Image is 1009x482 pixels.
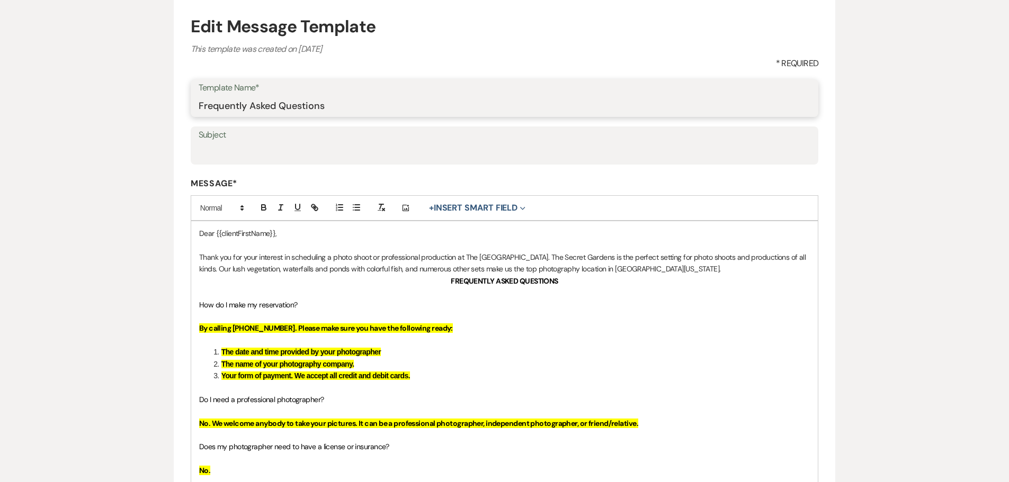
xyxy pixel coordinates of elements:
p: This template was created on [DATE] [191,42,819,56]
strong: No. [199,466,210,475]
span: + [429,204,434,212]
p: Thank you for your interest in scheduling a photo shoot or professional production at The [GEOGRA... [199,251,810,275]
label: Message* [191,178,819,189]
span: Does my photographer need to have a license or insurance? [199,442,389,451]
span: How do I make my reservation? [199,300,298,310]
label: Template Name* [199,80,811,96]
h4: Edit Message Template [191,14,819,39]
strong: No. We welcome anybody to take your pictures. It can be a professional photographer, independent ... [199,419,638,428]
strong: Your form of payment. We accept all credit and debit cards. [221,371,410,380]
strong: FREQUENTLY ASKED QUESTIONS [451,276,558,286]
span: * Required [776,57,819,70]
strong: By calling [PHONE_NUMBER]. Please make sure you have the following ready: [199,323,453,333]
button: Insert Smart Field [425,202,529,214]
span: Do I need a professional photographer? [199,395,324,404]
label: Subject [199,128,811,143]
strong: The date and time provided by your photographer [221,348,381,356]
strong: The name of your photography company. [221,360,354,368]
p: Dear {{clientFirstName}}, [199,228,810,239]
